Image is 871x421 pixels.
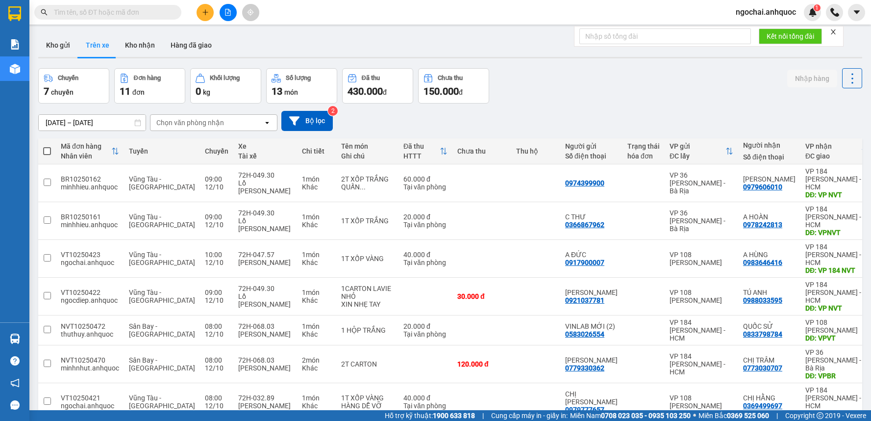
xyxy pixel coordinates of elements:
[403,221,448,229] div: Tại văn phòng
[814,4,821,11] sup: 1
[132,88,145,96] span: đơn
[805,318,869,334] div: VP 108 [PERSON_NAME]
[205,213,228,221] div: 09:00
[61,402,119,410] div: ngochai.anhquoc
[39,115,146,131] input: Select a date range.
[196,85,201,97] span: 0
[302,147,331,155] div: Chi tiết
[565,390,618,406] div: CHỊ HÀ
[247,9,254,16] span: aim
[805,372,869,380] div: DĐ: VPBR
[565,289,618,296] div: ANH TIẾN
[565,364,604,372] div: 0779330362
[743,213,796,221] div: A HOÀN
[743,289,796,296] div: TÚ ANH
[129,175,195,191] span: Vũng Tàu - [GEOGRAPHIC_DATA]
[129,356,195,372] span: Sân Bay - [GEOGRAPHIC_DATA]
[627,142,660,150] div: Trạng thái
[743,259,782,266] div: 0983646416
[360,183,366,191] span: ...
[805,243,869,266] div: VP 184 [PERSON_NAME] - HCM
[362,75,380,81] div: Đã thu
[129,394,195,410] span: Vũng Tàu - [GEOGRAPHIC_DATA]
[403,175,448,183] div: 60.000 đ
[302,322,331,330] div: 1 món
[852,8,861,17] span: caret-down
[423,85,459,97] span: 150.000
[205,356,228,364] div: 08:00
[163,33,220,57] button: Hàng đã giao
[565,356,618,364] div: ANH TUẤN
[670,142,725,150] div: VP gửi
[61,213,119,221] div: BR10250161
[743,141,796,149] div: Người nhận
[238,152,292,160] div: Tài xế
[238,209,292,217] div: 72H-049.30
[743,322,796,330] div: QUỐC SỬ
[457,292,506,300] div: 30.000 đ
[385,410,475,421] span: Hỗ trợ kỹ thuật:
[743,175,796,183] div: ANH TUẤN
[670,251,733,266] div: VP 108 [PERSON_NAME]
[61,394,119,402] div: VT10250421
[565,221,604,229] div: 0366867962
[205,330,228,338] div: 12/10
[565,406,604,414] div: 0979777657
[117,33,163,57] button: Kho nhận
[403,251,448,259] div: 40.000 đ
[438,75,463,81] div: Chưa thu
[38,68,109,104] button: Chuyến7chuyến
[238,142,292,150] div: Xe
[238,394,292,402] div: 72H-032.89
[817,412,823,419] span: copyright
[10,64,20,74] img: warehouse-icon
[266,68,337,104] button: Số lượng13món
[403,402,448,410] div: Tại văn phòng
[190,68,261,104] button: Khối lượng0kg
[302,402,331,410] div: Khác
[759,28,822,44] button: Kết nối tổng đài
[205,147,228,155] div: Chuyến
[129,322,195,338] span: Sân Bay - [GEOGRAPHIC_DATA]
[403,142,440,150] div: Đã thu
[341,402,394,410] div: HÀNG DỄ VỠ
[601,412,691,420] strong: 0708 023 035 - 0935 103 250
[348,85,383,97] span: 430.000
[627,152,660,160] div: hóa đơn
[129,251,195,266] span: Vũng Tàu - [GEOGRAPHIC_DATA]
[341,255,394,263] div: 1T XỐP VÀNG
[61,152,111,160] div: Nhân viên
[743,402,782,410] div: 0369499697
[302,221,331,229] div: Khác
[491,410,568,421] span: Cung cấp máy in - giấy in:
[808,8,817,17] img: icon-new-feature
[54,7,170,18] input: Tìm tên, số ĐT hoặc mã đơn
[61,289,119,296] div: VT10250422
[579,28,751,44] input: Nhập số tổng đài
[341,175,394,191] div: 2T XỐP TRẮNG QUẤN CHUNG
[727,412,769,420] strong: 0369 525 060
[302,213,331,221] div: 1 món
[302,251,331,259] div: 1 món
[238,171,292,179] div: 72H-049.30
[743,153,796,161] div: Số điện thoại
[565,322,618,330] div: VINLAB MỚI (2)
[238,259,292,266] div: [PERSON_NAME]
[205,259,228,266] div: 12/10
[565,251,618,259] div: A ĐỨC
[457,147,506,155] div: Chưa thu
[665,138,738,164] th: Toggle SortBy
[403,183,448,191] div: Tại văn phòng
[457,360,506,368] div: 120.000 đ
[805,386,869,410] div: VP 184 [PERSON_NAME] - HCM
[403,394,448,402] div: 40.000 đ
[205,221,228,229] div: 12/10
[743,394,796,402] div: CHỊ HẰNG
[129,289,195,304] span: Vũng Tàu - [GEOGRAPHIC_DATA]
[205,289,228,296] div: 09:00
[341,326,394,334] div: 1 HỘP TRẮNG
[238,285,292,292] div: 72H-049.30
[205,183,228,191] div: 12/10
[743,296,782,304] div: 0988033595
[403,152,440,160] div: HTTT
